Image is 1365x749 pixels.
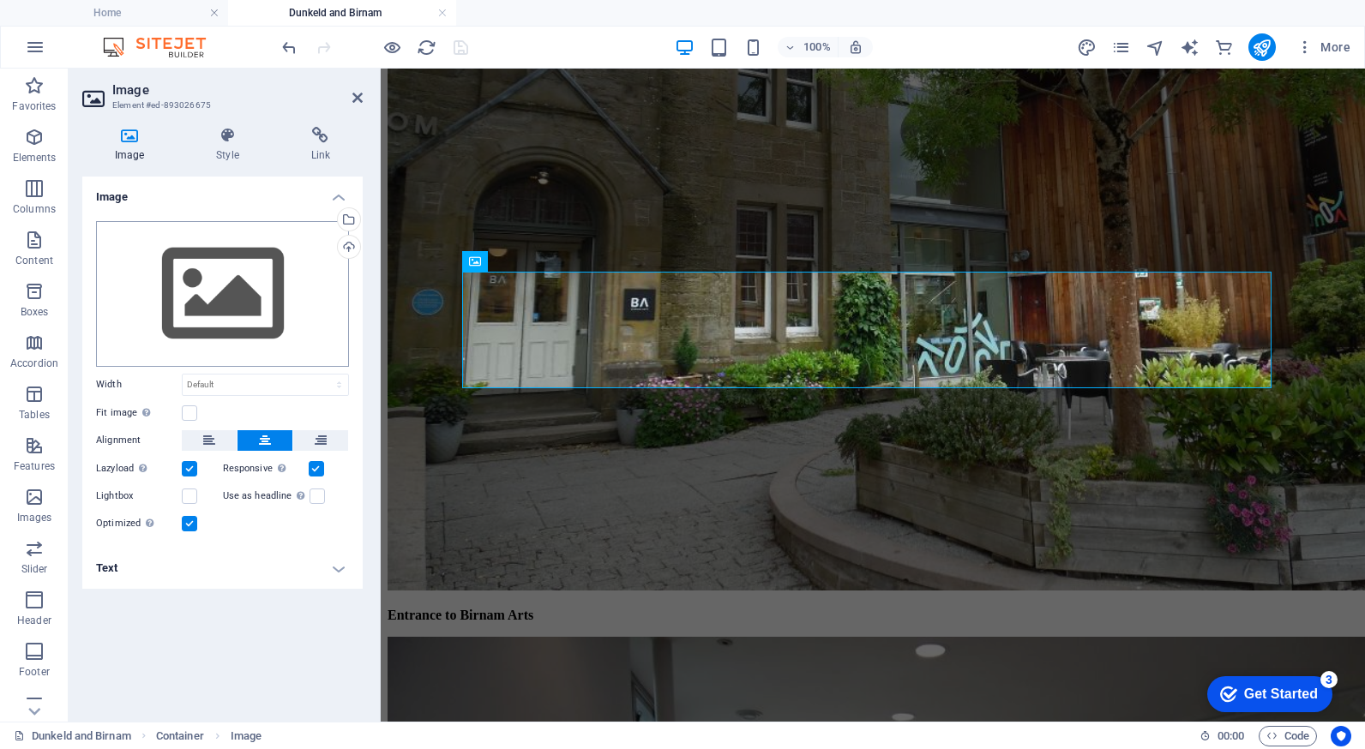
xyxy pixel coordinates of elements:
[96,430,182,451] label: Alignment
[416,37,436,57] button: reload
[1180,38,1200,57] i: AI Writer
[1111,38,1131,57] i: Pages (Ctrl+Alt+S)
[14,9,139,45] div: Get Started 3 items remaining, 40% complete
[127,3,144,21] div: 3
[1266,726,1309,746] span: Code
[1214,38,1234,57] i: Commerce
[1230,729,1232,742] span: :
[1111,37,1132,57] button: pages
[14,459,55,473] p: Features
[82,177,363,207] h4: Image
[1146,38,1165,57] i: Navigator
[19,665,50,679] p: Footer
[82,548,363,589] h4: Text
[778,37,839,57] button: 100%
[1290,33,1357,61] button: More
[223,458,309,479] label: Responsive
[156,726,204,746] span: Click to select. Double-click to edit
[183,127,278,163] h4: Style
[848,39,863,55] i: On resize automatically adjust zoom level to fit chosen device.
[13,151,57,165] p: Elements
[96,380,182,389] label: Width
[112,98,328,113] h3: Element #ed-893026675
[279,127,363,163] h4: Link
[231,726,262,746] span: Click to select. Double-click to edit
[1214,37,1235,57] button: commerce
[99,37,227,57] img: Editor Logo
[1218,726,1244,746] span: 00 00
[96,458,182,479] label: Lazyload
[1296,39,1350,56] span: More
[51,19,124,34] div: Get Started
[96,486,182,506] label: Lightbox
[19,408,50,422] p: Tables
[21,562,48,576] p: Slider
[13,202,56,216] p: Columns
[223,486,310,506] label: Use as headline
[21,305,49,319] p: Boxes
[1259,726,1317,746] button: Code
[1200,726,1245,746] h6: Session time
[15,254,53,267] p: Content
[10,357,58,370] p: Accordion
[280,38,299,57] i: Undo: Change image caption (Ctrl+Z)
[279,37,299,57] button: undo
[12,99,56,113] p: Favorites
[803,37,831,57] h6: 100%
[1248,33,1276,61] button: publish
[1077,37,1097,57] button: design
[228,3,456,22] h4: Dunkeld and Birnam
[1331,726,1351,746] button: Usercentrics
[1180,37,1200,57] button: text_generator
[17,511,52,524] p: Images
[156,726,262,746] nav: breadcrumb
[417,38,436,57] i: Reload page
[14,726,131,746] a: Click to cancel selection. Double-click to open Pages
[112,82,363,98] h2: Image
[96,221,349,367] div: Select files from the file manager, stock photos, or upload file(s)
[96,513,182,534] label: Optimized
[17,614,51,627] p: Header
[1252,38,1272,57] i: Publish
[1077,38,1097,57] i: Design (Ctrl+Alt+Y)
[96,403,182,423] label: Fit image
[1146,37,1166,57] button: navigator
[82,127,183,163] h4: Image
